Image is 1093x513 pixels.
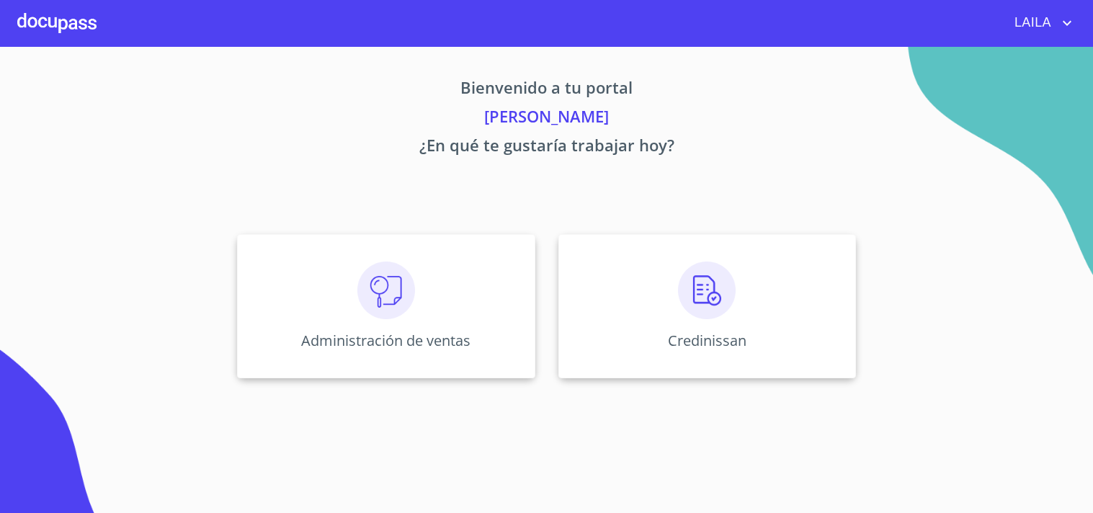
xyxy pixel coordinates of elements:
img: consulta.png [357,262,415,319]
span: LAILA [1004,12,1058,35]
p: [PERSON_NAME] [103,104,991,133]
p: Bienvenido a tu portal [103,76,991,104]
img: verificacion.png [678,262,736,319]
p: Credinissan [668,331,746,350]
p: ¿En qué te gustaría trabajar hoy? [103,133,991,162]
p: Administración de ventas [301,331,470,350]
button: account of current user [1004,12,1076,35]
